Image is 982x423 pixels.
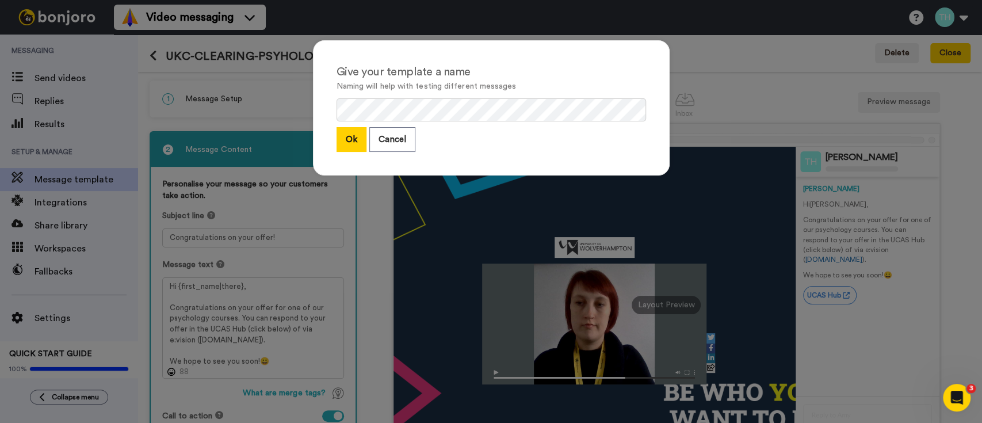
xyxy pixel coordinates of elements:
[337,64,646,81] div: Give your template a name
[337,81,646,93] p: Naming will help with testing different messages
[966,384,976,393] span: 3
[369,127,415,152] button: Cancel
[337,127,366,152] button: Ok
[943,384,970,411] iframe: Intercom live chat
